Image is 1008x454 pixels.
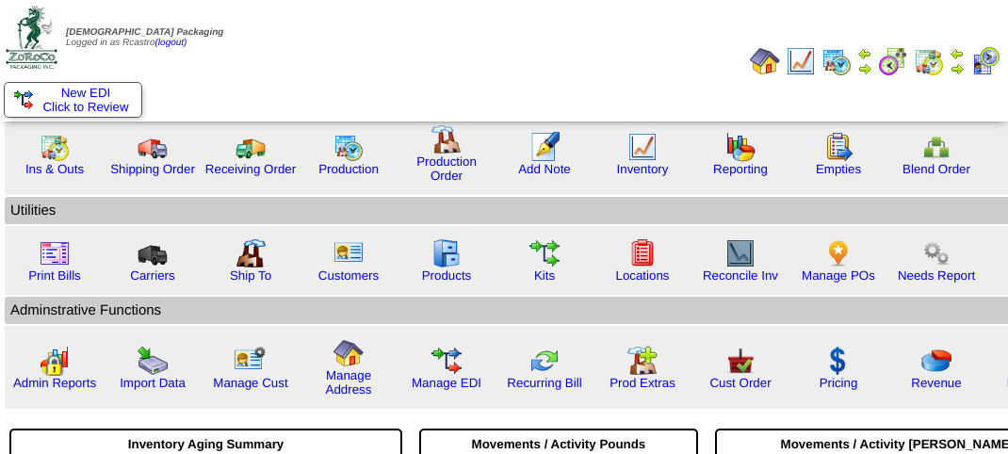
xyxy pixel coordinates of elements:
img: locations.gif [627,238,658,268]
a: Products [422,268,472,283]
img: edi.gif [431,346,462,376]
a: New EDI Click to Review [14,86,132,114]
img: factory.gif [431,124,462,154]
img: workorder.gif [823,132,854,162]
a: Manage EDI [412,376,481,390]
a: Manage Address [326,368,372,397]
a: Prod Extras [610,376,675,390]
img: po.png [823,238,854,268]
img: factory2.gif [236,238,266,268]
a: Locations [615,268,669,283]
a: Admin Reports [13,376,96,390]
img: calendarprod.gif [821,46,852,76]
img: orders.gif [529,132,560,162]
a: Add Note [518,162,571,176]
img: workflow.png [921,238,951,268]
a: Blend Order [902,162,970,176]
img: calendarprod.gif [333,132,364,162]
img: line_graph.gif [627,132,658,162]
img: truck.gif [138,132,168,162]
img: calendarblend.gif [878,46,908,76]
a: Needs Report [898,268,975,283]
img: reconcile.gif [529,346,560,376]
img: line_graph2.gif [725,238,756,268]
a: Receiving Order [205,162,296,176]
img: cabinet.gif [431,238,462,268]
img: ediSmall.gif [14,90,33,109]
img: prodextras.gif [627,346,658,376]
img: graph2.png [40,346,70,376]
a: Revenue [911,376,961,390]
img: arrowleft.gif [950,46,965,61]
img: customers.gif [333,238,364,268]
img: line_graph.gif [786,46,816,76]
img: network.png [921,132,951,162]
img: arrowleft.gif [857,46,872,61]
a: Reconcile Inv [703,268,778,283]
img: home.gif [333,338,364,368]
a: Ins & Outs [25,162,84,176]
a: Manage Cust [213,376,287,390]
a: Cust Order [709,376,771,390]
img: zoroco-logo-small.webp [6,6,57,69]
img: graph.gif [725,132,756,162]
a: Reporting [713,162,768,176]
a: Customers [318,268,379,283]
a: Pricing [820,376,858,390]
img: truck2.gif [236,132,266,162]
a: Inventory [617,162,669,176]
img: workflow.gif [529,238,560,268]
img: import.gif [138,346,168,376]
a: Carriers [130,268,174,283]
span: Logged in as Rcastro [66,27,223,48]
img: cust_order.png [725,346,756,376]
img: calendarinout.gif [40,132,70,162]
a: Kits [534,268,555,283]
span: [DEMOGRAPHIC_DATA] Packaging [66,27,223,38]
img: arrowright.gif [950,61,965,76]
a: Shipping Order [110,162,195,176]
a: Production [318,162,379,176]
span: New EDI [61,86,111,100]
a: Print Bills [28,268,81,283]
img: managecust.png [234,346,268,376]
img: home.gif [750,46,780,76]
a: Ship To [230,268,271,283]
img: dollar.gif [823,346,854,376]
span: Click to Review [14,100,132,114]
a: Manage POs [802,268,875,283]
a: Import Data [120,376,186,390]
a: Production Order [416,154,477,183]
img: calendarcustomer.gif [970,46,1000,76]
img: pie_chart.png [921,346,951,376]
img: arrowright.gif [857,61,872,76]
img: calendarinout.gif [914,46,944,76]
a: (logout) [155,38,187,48]
img: invoice2.gif [40,238,70,268]
img: truck3.gif [138,238,168,268]
a: Empties [816,162,861,176]
a: Recurring Bill [507,376,581,390]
